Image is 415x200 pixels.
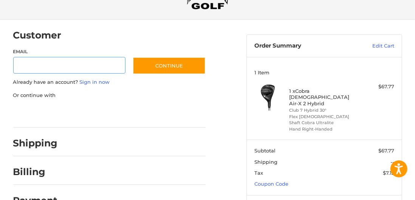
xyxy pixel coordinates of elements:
h3: 1 Item [254,69,394,75]
span: $7.12 [383,170,394,176]
p: Already have an account? [13,78,206,86]
iframe: PayPal-venmo [139,106,195,120]
a: Edit Cart [350,42,394,50]
span: Shipping [254,159,277,165]
li: Hand Right-Handed [289,126,357,132]
span: -- [390,159,394,165]
li: Flex [DEMOGRAPHIC_DATA] [289,114,357,120]
a: Coupon Code [254,181,288,187]
h4: 1 x Cobra [DEMOGRAPHIC_DATA] Air-X 2 Hybrid [289,88,357,106]
button: Continue [133,57,206,74]
label: Email [13,48,125,55]
span: $67.77 [378,148,394,154]
h2: Billing [13,166,57,178]
h2: Shipping [13,137,58,149]
h2: Customer [13,29,62,41]
li: Shaft Cobra Ultralite [289,120,357,126]
li: Club 7 Hybrid 30° [289,107,357,114]
iframe: PayPal-paylater [75,106,132,120]
div: $67.77 [359,83,394,91]
span: Subtotal [254,148,276,154]
p: Or continue with [13,92,206,99]
iframe: PayPal-paypal [11,106,67,120]
h3: Order Summary [254,42,350,50]
span: Tax [254,170,263,176]
a: Sign in now [80,79,110,85]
